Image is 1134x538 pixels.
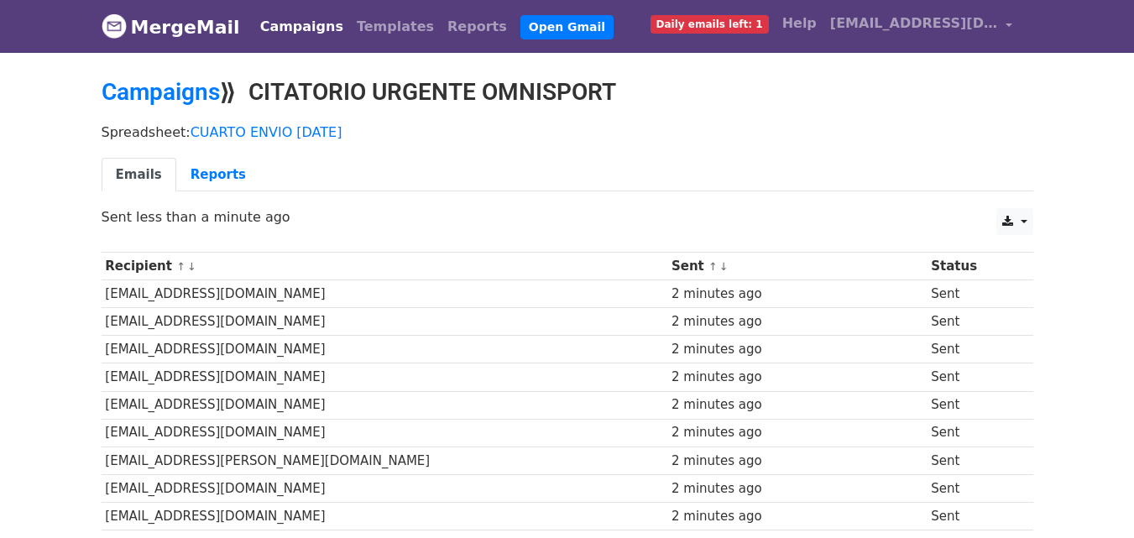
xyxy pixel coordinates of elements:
th: Status [927,253,1019,280]
td: [EMAIL_ADDRESS][PERSON_NAME][DOMAIN_NAME] [102,447,668,474]
td: Sent [927,474,1019,502]
span: Daily emails left: 1 [651,15,769,34]
td: Sent [927,502,1019,530]
a: ↑ [176,260,186,273]
img: MergeMail logo [102,13,127,39]
div: 2 minutes ago [672,368,923,387]
a: Campaigns [102,78,220,106]
div: 2 minutes ago [672,507,923,526]
a: Help [776,7,823,40]
a: Open Gmail [520,15,614,39]
a: Templates [350,10,441,44]
td: [EMAIL_ADDRESS][DOMAIN_NAME] [102,391,668,419]
td: [EMAIL_ADDRESS][DOMAIN_NAME] [102,308,668,336]
a: CUARTO ENVIO [DATE] [191,124,342,140]
td: Sent [927,336,1019,363]
td: [EMAIL_ADDRESS][DOMAIN_NAME] [102,419,668,447]
a: ↓ [719,260,729,273]
a: Emails [102,158,176,192]
td: [EMAIL_ADDRESS][DOMAIN_NAME] [102,363,668,391]
td: Sent [927,419,1019,447]
a: ↓ [187,260,196,273]
td: Sent [927,391,1019,419]
td: Sent [927,308,1019,336]
a: [EMAIL_ADDRESS][DOMAIN_NAME] [823,7,1020,46]
a: Reports [176,158,260,192]
p: Sent less than a minute ago [102,208,1033,226]
h2: ⟫ CITATORIO URGENTE OMNISPORT [102,78,1033,107]
div: 2 minutes ago [672,395,923,415]
div: 2 minutes ago [672,312,923,332]
span: [EMAIL_ADDRESS][DOMAIN_NAME] [830,13,998,34]
th: Sent [667,253,927,280]
div: 2 minutes ago [672,285,923,304]
td: [EMAIL_ADDRESS][DOMAIN_NAME] [102,336,668,363]
a: MergeMail [102,9,240,44]
td: Sent [927,363,1019,391]
a: ↑ [708,260,718,273]
th: Recipient [102,253,668,280]
td: [EMAIL_ADDRESS][DOMAIN_NAME] [102,502,668,530]
div: 2 minutes ago [672,423,923,442]
div: 2 minutes ago [672,340,923,359]
div: 2 minutes ago [672,452,923,471]
p: Spreadsheet: [102,123,1033,141]
a: Daily emails left: 1 [644,7,776,40]
a: Reports [441,10,514,44]
div: 2 minutes ago [672,479,923,499]
td: [EMAIL_ADDRESS][DOMAIN_NAME] [102,280,668,308]
a: Campaigns [253,10,350,44]
td: Sent [927,447,1019,474]
td: [EMAIL_ADDRESS][DOMAIN_NAME] [102,474,668,502]
td: Sent [927,280,1019,308]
